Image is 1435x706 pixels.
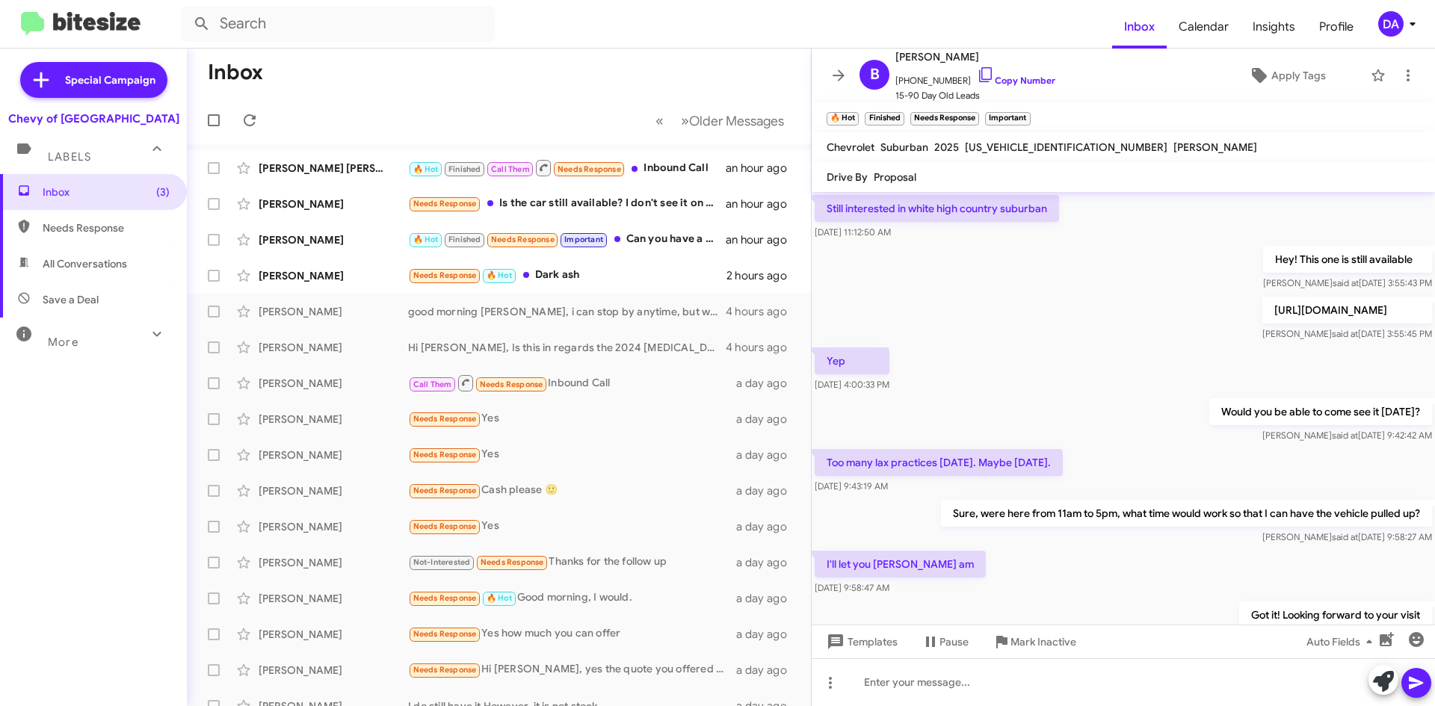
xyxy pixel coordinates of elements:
[965,140,1167,154] span: [US_VEHICLE_IDENTIFICATION_NUMBER]
[726,268,799,283] div: 2 hours ago
[726,161,799,176] div: an hour ago
[413,414,477,424] span: Needs Response
[8,111,179,126] div: Chevy of [GEOGRAPHIC_DATA]
[1332,328,1358,339] span: said at
[1010,628,1076,655] span: Mark Inactive
[646,105,673,136] button: Previous
[939,628,969,655] span: Pause
[564,235,603,244] span: Important
[736,376,799,391] div: a day ago
[1263,277,1432,288] span: [PERSON_NAME] [DATE] 3:55:43 PM
[736,483,799,498] div: a day ago
[408,231,726,248] div: Can you have a white premier at lot as well as the high country. ?
[726,304,799,319] div: 4 hours ago
[259,340,408,355] div: [PERSON_NAME]
[259,627,408,642] div: [PERSON_NAME]
[1307,5,1365,49] a: Profile
[259,663,408,678] div: [PERSON_NAME]
[259,376,408,391] div: [PERSON_NAME]
[65,72,155,87] span: Special Campaign
[815,226,891,238] span: [DATE] 11:12:50 AM
[681,111,689,130] span: »
[487,270,512,280] span: 🔥 Hot
[1271,62,1326,89] span: Apply Tags
[156,185,170,199] span: (3)
[413,665,477,675] span: Needs Response
[736,555,799,570] div: a day ago
[413,164,439,174] span: 🔥 Hot
[895,88,1055,103] span: 15-90 Day Old Leads
[981,628,1088,655] button: Mark Inactive
[1112,5,1167,49] a: Inbox
[48,150,91,164] span: Labels
[48,335,78,349] span: More
[413,450,477,459] span: Needs Response
[43,292,99,307] span: Save a Deal
[491,235,555,244] span: Needs Response
[874,170,916,184] span: Proposal
[1378,11,1404,37] div: DA
[413,629,477,639] span: Needs Response
[448,235,481,244] span: Finished
[408,625,736,642] div: Yes how much you can offer
[408,446,736,463] div: Yes
[934,140,959,154] span: 2025
[259,519,408,534] div: [PERSON_NAME]
[259,412,408,427] div: [PERSON_NAME]
[408,195,726,212] div: Is the car still available? I don't see it on the inventory on your website
[408,374,736,392] div: Inbound Call
[736,663,799,678] div: a day ago
[43,185,170,199] span: Inbox
[259,232,408,247] div: [PERSON_NAME]
[736,519,799,534] div: a day ago
[1306,628,1378,655] span: Auto Fields
[259,555,408,570] div: [PERSON_NAME]
[408,304,726,319] div: good morning [PERSON_NAME], i can stop by anytime, but wanted to make sure the numbers are good b...
[1241,5,1307,49] a: Insights
[1365,11,1419,37] button: DA
[815,347,889,374] p: Yep
[1167,5,1241,49] span: Calendar
[259,196,408,211] div: [PERSON_NAME]
[985,112,1030,126] small: Important
[726,196,799,211] div: an hour ago
[726,232,799,247] div: an hour ago
[259,268,408,283] div: [PERSON_NAME]
[487,593,512,603] span: 🔥 Hot
[815,449,1063,476] p: Too many lax practices [DATE]. Maybe [DATE].
[413,199,477,208] span: Needs Response
[1173,140,1257,154] span: [PERSON_NAME]
[815,480,888,492] span: [DATE] 9:43:19 AM
[812,628,910,655] button: Templates
[1209,398,1432,425] p: Would you be able to come see it [DATE]?
[880,140,928,154] span: Suburban
[408,410,736,427] div: Yes
[408,554,736,571] div: Thanks for the follow up
[491,164,530,174] span: Call Them
[1332,430,1358,441] span: said at
[827,170,868,184] span: Drive By
[910,112,979,126] small: Needs Response
[558,164,621,174] span: Needs Response
[977,75,1055,86] a: Copy Number
[815,582,889,593] span: [DATE] 9:58:47 AM
[941,500,1432,527] p: Sure, were here from 11am to 5pm, what time would work so that I can have the vehicle pulled up?
[259,591,408,606] div: [PERSON_NAME]
[736,591,799,606] div: a day ago
[870,63,880,87] span: B
[1210,62,1363,89] button: Apply Tags
[413,235,439,244] span: 🔥 Hot
[1333,277,1359,288] span: said at
[865,112,904,126] small: Finished
[895,48,1055,66] span: [PERSON_NAME]
[208,61,263,84] h1: Inbox
[259,304,408,319] div: [PERSON_NAME]
[259,161,408,176] div: [PERSON_NAME] [PERSON_NAME]
[408,589,736,607] div: Good morning, I would.
[689,113,784,129] span: Older Messages
[408,661,736,678] div: Hi [PERSON_NAME], yes the quote you offered was not within my range. If you can offer a fair pric...
[408,482,736,499] div: Cash please 🙂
